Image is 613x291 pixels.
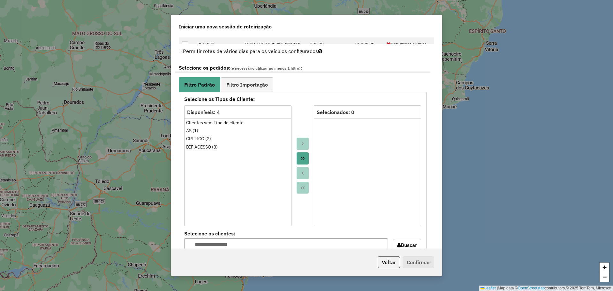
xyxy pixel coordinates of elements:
td: 11.000,00 [351,37,383,52]
span: − [602,273,607,281]
span: Filtro Importação [226,82,268,87]
strong: Selecione os Tipos de Cliente: [180,95,425,103]
div: DIF ACESSO (3) [186,144,290,150]
label: Permitir rotas de vários dias para os veículos configurados [179,45,322,57]
td: 392,00 [306,37,351,52]
div: Map data © contributors,© 2025 TomTom, Microsoft [479,286,613,291]
button: Voltar [378,256,400,268]
button: Move All to Target [297,152,309,165]
td: TOCO-10P 11000KG MB1718. [241,37,307,52]
div: Clientes sem Tipo de cliente [186,119,290,126]
div: Disponíveis: 4 [187,108,289,116]
a: Zoom in [600,263,609,272]
td: IYU6973 [194,37,241,52]
i: 'Roteirizador.NaoPossuiAgenda' | translate [387,42,391,47]
span: Iniciar uma nova sessão de roteirização [179,23,272,30]
i: Selecione pelo menos um veículo [318,49,322,54]
a: OpenStreetMap [518,286,545,290]
label: Selecione os pedidos: : [175,64,430,73]
button: Buscar [393,239,421,251]
span: | [497,286,498,290]
input: Permitir rotas de vários dias para os veículos configurados [179,49,183,53]
a: Leaflet [481,286,496,290]
div: AS (1) [186,127,290,134]
div: CRITICO (2) [186,135,290,142]
span: + [602,263,607,271]
span: Filtro Padrão [184,82,215,87]
span: (é necessário utilizar ao menos 1 filtro) [231,66,300,71]
div: Sem disponibilidade [387,41,431,47]
a: Zoom out [600,272,609,282]
label: Selecione os clientes: [184,230,388,237]
div: Selecionados: 0 [317,108,418,116]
